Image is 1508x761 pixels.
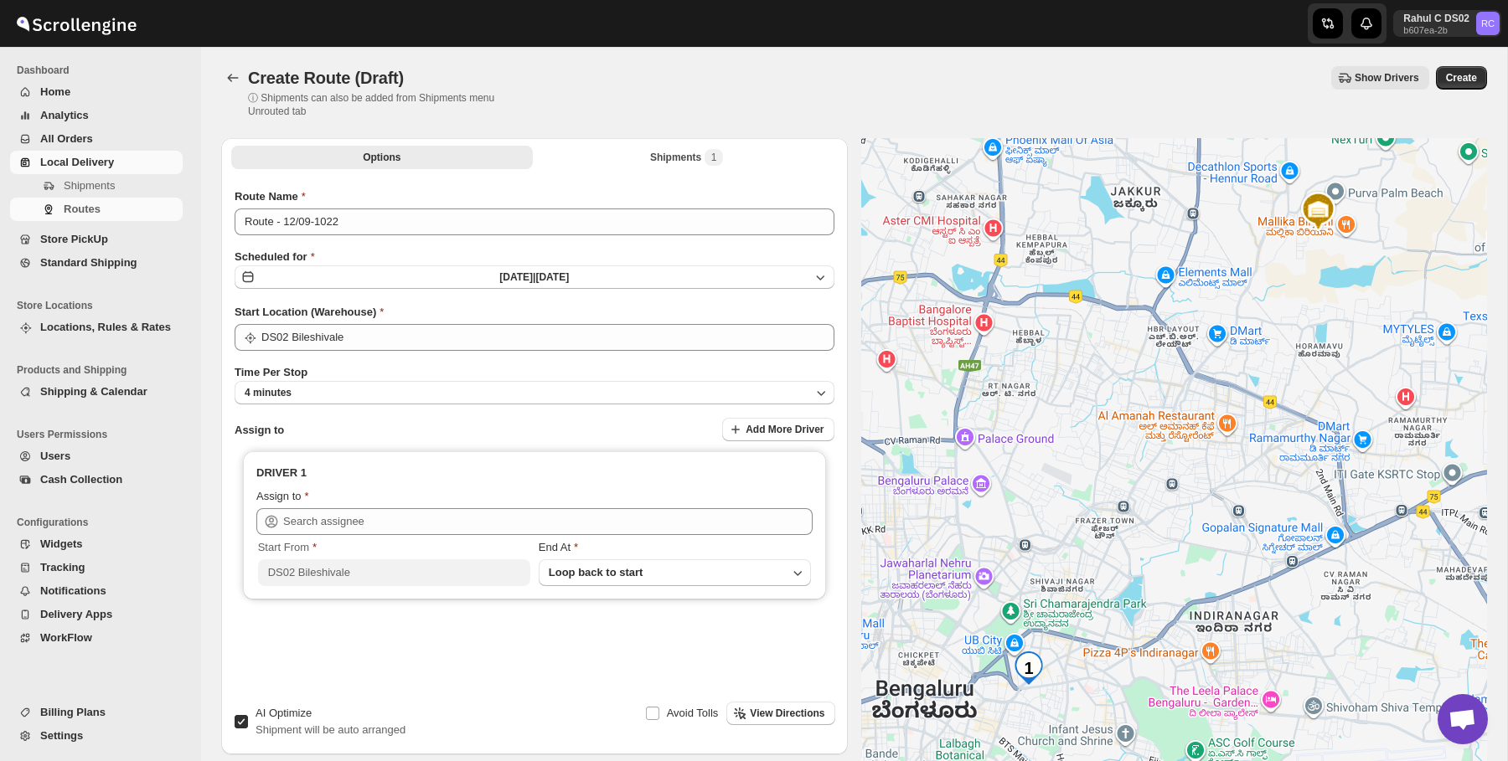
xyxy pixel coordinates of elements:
[10,724,183,748] button: Settings
[40,450,70,462] span: Users
[40,132,93,145] span: All Orders
[261,324,834,351] input: Search location
[235,366,307,378] span: Time Per Stop
[235,306,376,318] span: Start Location (Warehouse)
[1476,12,1500,35] span: Rahul C DS02
[40,256,137,269] span: Standard Shipping
[256,707,312,719] span: AI Optimize
[10,626,183,650] button: WorkFlow
[1012,651,1046,685] div: 1
[231,146,533,169] button: All Route Options
[1438,694,1488,744] div: Open chat
[10,198,183,221] button: Routes
[40,631,92,644] span: WorkFlow
[10,579,183,603] button: Notifications
[10,603,183,626] button: Delivery Apps
[650,149,723,166] div: Shipments
[40,109,89,121] span: Analytics
[1446,71,1477,85] span: Create
[17,428,189,441] span: Users Permissions
[10,316,183,339] button: Locations, Rules & Rates
[221,175,848,701] div: All Route Options
[40,85,70,98] span: Home
[499,271,535,283] span: [DATE] |
[536,146,838,169] button: Selected Shipments
[10,104,183,127] button: Analytics
[10,701,183,724] button: Billing Plans
[245,386,292,399] span: 4 minutes
[248,91,520,118] p: ⓘ Shipments can also be added from Shipments menu Unrouted tab
[539,559,811,586] button: Loop back to start
[1355,71,1419,85] span: Show Drivers
[1403,12,1469,25] p: Rahul C DS02
[40,473,122,486] span: Cash Collection
[256,488,301,505] div: Assign to
[235,208,834,235] input: Eg: Bengaluru Route
[256,723,405,736] span: Shipment will be auto arranged
[10,127,183,151] button: All Orders
[248,69,404,87] span: Create Route (Draft)
[40,385,147,398] span: Shipping & Calendar
[40,537,82,550] span: Widgets
[1393,10,1501,37] button: User menu
[40,233,108,245] span: Store PickUp
[10,468,183,491] button: Cash Collection
[235,424,284,436] span: Assign to
[235,381,834,404] button: 4 minutes
[722,418,834,441] button: Add More Driver
[10,80,183,104] button: Home
[363,151,400,164] span: Options
[10,445,183,468] button: Users
[17,363,189,377] span: Products and Shipping
[235,250,307,263] span: Scheduled for
[726,702,834,725] button: View Directions
[746,423,824,436] span: Add More Driver
[667,707,719,719] span: Avoid Tolls
[1331,66,1429,90] button: Show Drivers
[10,532,183,556] button: Widgets
[64,179,115,192] span: Shipments
[1436,66,1487,90] button: Create
[549,566,643,578] span: Loop back to start
[539,539,811,556] div: End At
[64,203,101,215] span: Routes
[221,66,245,90] button: Routes
[256,465,813,481] h3: DRIVER 1
[17,299,189,312] span: Store Locations
[17,516,189,529] span: Configurations
[40,729,83,742] span: Settings
[1481,18,1495,28] text: RC
[10,380,183,404] button: Shipping & Calendar
[283,508,813,535] input: Search assignee
[711,151,717,164] span: 1
[40,561,85,573] span: Tracking
[258,541,309,553] span: Start From
[40,608,112,620] span: Delivery Apps
[535,271,569,283] span: [DATE]
[750,707,824,720] span: View Directions
[40,584,106,597] span: Notifications
[235,190,298,203] span: Route Name
[10,174,183,198] button: Shipments
[13,3,139,44] img: ScrollEngine
[40,706,106,718] span: Billing Plans
[40,321,171,333] span: Locations, Rules & Rates
[1403,25,1469,35] p: b607ea-2b
[10,556,183,579] button: Tracking
[17,64,189,77] span: Dashboard
[40,156,114,168] span: Local Delivery
[235,265,834,289] button: [DATE]|[DATE]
